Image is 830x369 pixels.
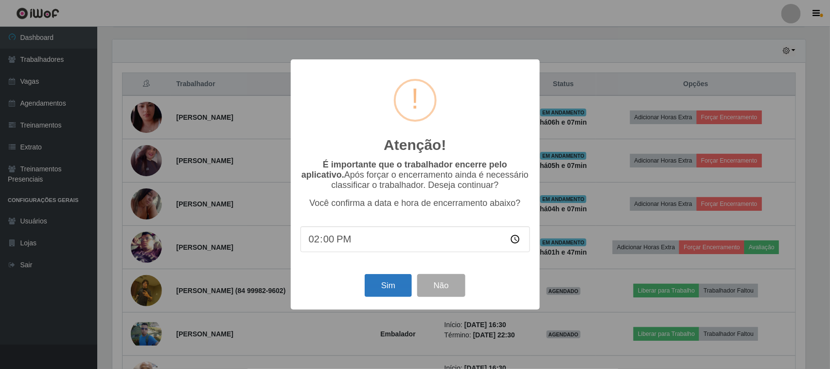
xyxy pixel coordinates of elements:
[300,198,530,208] p: Você confirma a data e hora de encerramento abaixo?
[417,274,465,297] button: Não
[384,136,446,154] h2: Atenção!
[300,160,530,190] p: Após forçar o encerramento ainda é necessário classificar o trabalhador. Deseja continuar?
[365,274,412,297] button: Sim
[301,160,507,180] b: É importante que o trabalhador encerre pelo aplicativo.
